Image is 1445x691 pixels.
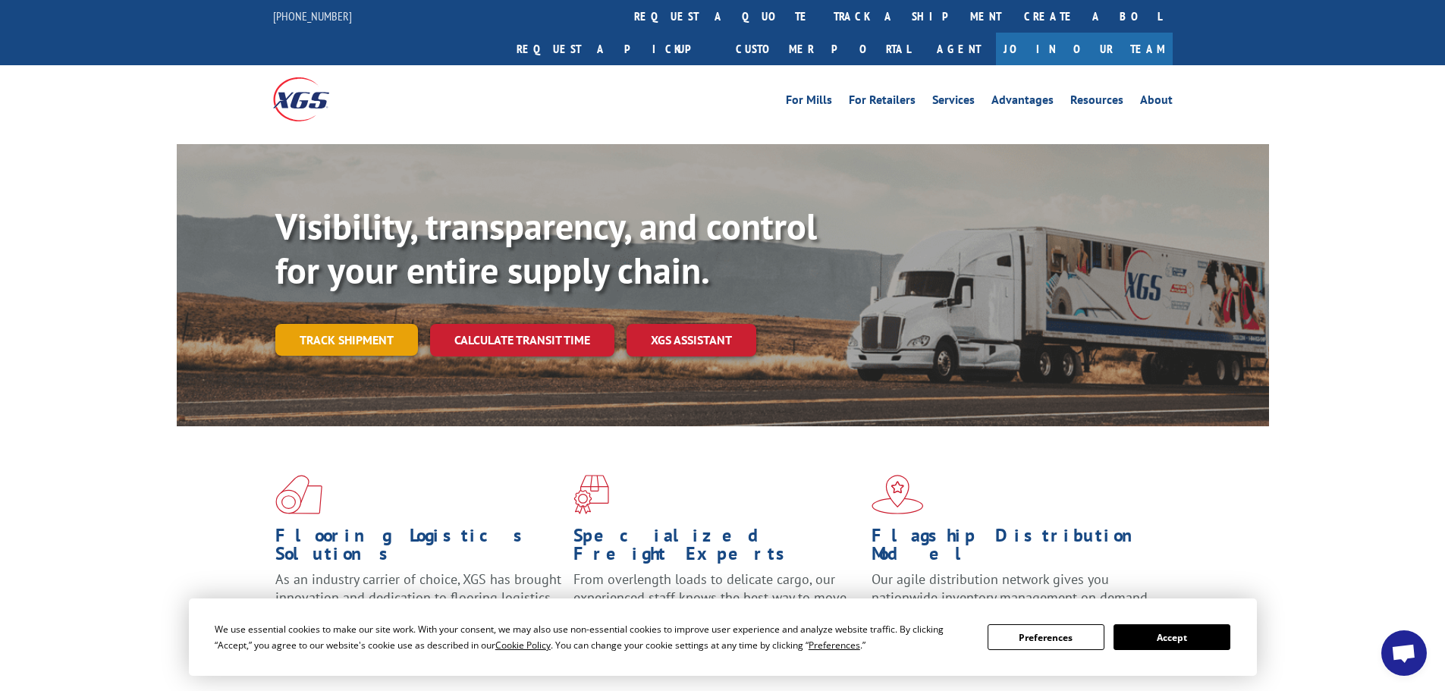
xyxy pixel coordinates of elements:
a: [PHONE_NUMBER] [273,8,352,24]
p: From overlength loads to delicate cargo, our experienced staff knows the best way to move your fr... [573,570,860,638]
a: Join Our Team [996,33,1173,65]
a: Calculate transit time [430,324,614,356]
a: Agent [922,33,996,65]
span: Cookie Policy [495,639,551,652]
button: Accept [1114,624,1230,650]
img: xgs-icon-focused-on-flooring-red [573,475,609,514]
a: Customer Portal [724,33,922,65]
a: Resources [1070,94,1123,111]
span: Our agile distribution network gives you nationwide inventory management on demand. [872,570,1151,606]
img: xgs-icon-total-supply-chain-intelligence-red [275,475,322,514]
img: xgs-icon-flagship-distribution-model-red [872,475,924,514]
span: Preferences [809,639,860,652]
a: Services [932,94,975,111]
a: Track shipment [275,324,418,356]
a: For Retailers [849,94,916,111]
b: Visibility, transparency, and control for your entire supply chain. [275,203,817,294]
button: Preferences [988,624,1104,650]
div: Open chat [1381,630,1427,676]
a: Advantages [991,94,1054,111]
div: We use essential cookies to make our site work. With your consent, we may also use non-essential ... [215,621,969,653]
h1: Flooring Logistics Solutions [275,526,562,570]
a: For Mills [786,94,832,111]
a: XGS ASSISTANT [627,324,756,356]
a: Request a pickup [505,33,724,65]
span: As an industry carrier of choice, XGS has brought innovation and dedication to flooring logistics... [275,570,561,624]
h1: Flagship Distribution Model [872,526,1158,570]
div: Cookie Consent Prompt [189,598,1257,676]
a: About [1140,94,1173,111]
h1: Specialized Freight Experts [573,526,860,570]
